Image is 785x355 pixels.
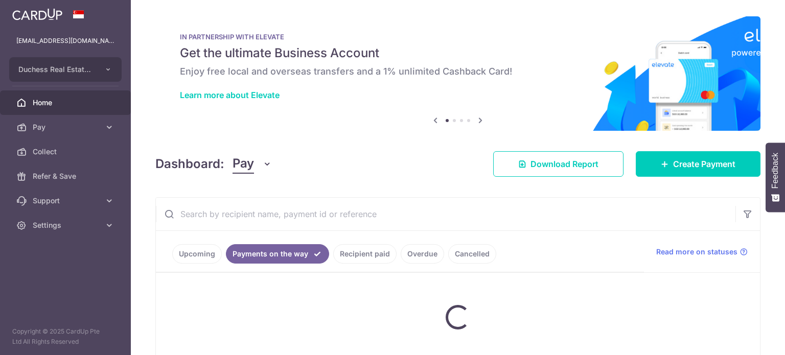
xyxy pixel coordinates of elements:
button: Pay [233,154,272,174]
h6: Enjoy free local and overseas transfers and a 1% unlimited Cashback Card! [180,65,736,78]
span: Support [33,196,100,206]
a: Download Report [493,151,624,177]
span: Settings [33,220,100,230]
span: Create Payment [673,158,735,170]
img: CardUp [12,8,62,20]
h5: Get the ultimate Business Account [180,45,736,61]
span: Pay [233,154,254,174]
a: Learn more about Elevate [180,90,280,100]
span: Collect [33,147,100,157]
span: Pay [33,122,100,132]
span: Read more on statuses [656,247,737,257]
button: Feedback - Show survey [766,143,785,212]
input: Search by recipient name, payment id or reference [156,198,735,230]
p: IN PARTNERSHIP WITH ELEVATE [180,33,736,41]
a: Read more on statuses [656,247,748,257]
span: Refer & Save [33,171,100,181]
button: Duchess Real Estate Investment Pte Ltd [9,57,122,82]
img: Renovation banner [155,16,760,131]
h4: Dashboard: [155,155,224,173]
p: [EMAIL_ADDRESS][DOMAIN_NAME] [16,36,114,46]
span: Feedback [771,153,780,188]
span: Download Report [530,158,598,170]
span: Home [33,98,100,108]
a: Create Payment [636,151,760,177]
a: Payments on the way [226,244,329,264]
span: Duchess Real Estate Investment Pte Ltd [18,64,94,75]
